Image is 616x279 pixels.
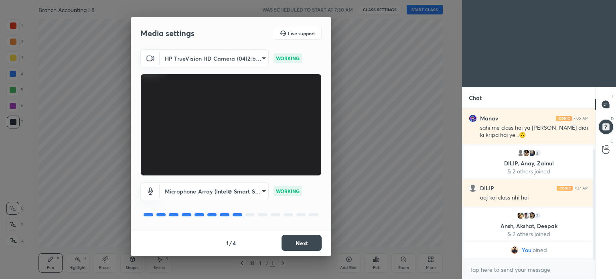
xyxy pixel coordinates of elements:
div: HP TrueVision HD Camera (04f2:b75e) [160,49,269,67]
img: iconic-light.a09c19a4.png [556,116,572,121]
h5: Live support [288,31,315,36]
span: You [522,247,531,253]
div: 7:27 AM [574,186,589,191]
img: 384e1b128e3d4c3da9086cac3084eab7.jpg [528,212,536,220]
p: D [611,116,614,122]
h4: 4 [233,239,236,247]
p: Ansh, Akshat, Deepak [469,223,588,229]
button: Next [282,235,322,251]
p: Chat [462,87,488,108]
img: 2099f2380e7e41d3be16a8e233d8a431.jpg [522,149,530,157]
div: 7:05 AM [573,116,589,121]
img: c03332fea6b14f46a3145b9173f2b3a7.jpg [511,246,519,254]
span: joined [531,247,547,253]
p: & 2 others joined [469,168,588,175]
p: G [610,138,614,144]
h2: Media settings [140,28,195,39]
p: WORKING [276,55,300,62]
p: WORKING [276,187,300,195]
p: T [611,93,614,99]
div: aaj koi class nhi hai [480,194,589,202]
div: grid [462,109,595,260]
p: DILIP, Anay, Zainul [469,160,588,167]
h6: DILIP [480,185,494,192]
p: & 2 others joined [469,231,588,237]
h4: 1 [226,239,229,247]
div: sahi me class hai ya [PERSON_NAME] didi ki kripa hai ye...🙃 [480,124,589,139]
img: default.png [469,184,477,192]
div: 2 [533,149,541,157]
img: default.png [517,149,525,157]
img: 27eb0fbe850948edbef3a33b446be296.jpg [517,212,525,220]
h4: / [229,239,232,247]
div: HP TrueVision HD Camera (04f2:b75e) [160,182,269,200]
img: iconic-light.a09c19a4.png [557,186,573,191]
img: d41cc4565d5b4ab09a50beb0a68bfe3c.png [528,149,536,157]
div: 2 [533,212,541,220]
img: 37f755da3a2542d4805a2ae124e7aec5.jpg [522,212,530,220]
img: 3 [469,114,477,122]
h6: Manav [480,115,498,122]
